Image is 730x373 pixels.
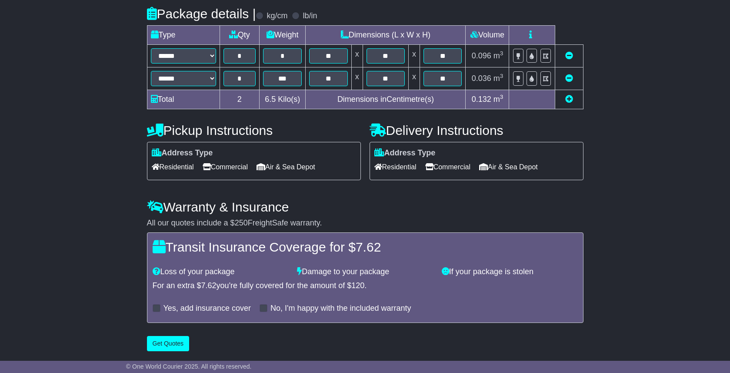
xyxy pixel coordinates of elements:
h4: Transit Insurance Coverage for $ [153,240,578,254]
span: Residential [374,160,417,174]
span: 0.132 [472,95,491,104]
span: Commercial [425,160,470,174]
span: 0.096 [472,51,491,60]
h4: Package details | [147,7,256,21]
span: Air & Sea Depot [257,160,315,174]
td: Total [147,90,220,109]
a: Add new item [565,95,573,104]
h4: Delivery Instructions [370,123,583,138]
label: Yes, add insurance cover [163,304,251,313]
sup: 3 [500,94,503,100]
span: 7.62 [201,281,217,290]
span: 250 [235,218,248,227]
td: x [409,45,420,67]
span: 120 [351,281,364,290]
td: Kilo(s) [260,90,306,109]
div: Loss of your package [148,267,293,277]
label: Address Type [374,148,436,158]
div: Damage to your package [293,267,437,277]
td: Dimensions (L x W x H) [306,26,466,45]
span: Residential [152,160,194,174]
td: Qty [220,26,260,45]
h4: Pickup Instructions [147,123,361,138]
div: For an extra $ you're fully covered for the amount of $ . [153,281,578,291]
span: m [493,51,503,60]
span: 7.62 [356,240,381,254]
span: m [493,95,503,104]
label: lb/in [303,11,317,21]
h4: Warranty & Insurance [147,200,583,214]
td: x [409,67,420,90]
label: kg/cm [267,11,287,21]
sup: 3 [500,50,503,57]
a: Remove this item [565,74,573,83]
label: Address Type [152,148,213,158]
td: x [351,45,363,67]
label: No, I'm happy with the included warranty [270,304,411,313]
button: Get Quotes [147,336,190,351]
td: x [351,67,363,90]
td: Type [147,26,220,45]
td: 2 [220,90,260,109]
td: Volume [466,26,509,45]
a: Remove this item [565,51,573,60]
span: 0.036 [472,74,491,83]
td: Dimensions in Centimetre(s) [306,90,466,109]
div: All our quotes include a $ FreightSafe warranty. [147,218,583,228]
sup: 3 [500,73,503,79]
span: Commercial [203,160,248,174]
span: © One World Courier 2025. All rights reserved. [126,363,252,370]
span: Air & Sea Depot [479,160,538,174]
span: m [493,74,503,83]
span: 6.5 [265,95,276,104]
td: Weight [260,26,306,45]
div: If your package is stolen [437,267,582,277]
